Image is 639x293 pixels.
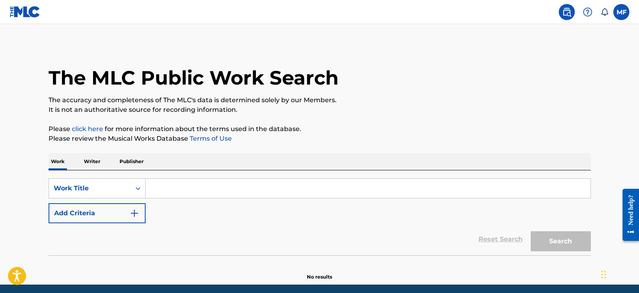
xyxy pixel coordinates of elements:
p: Please review the Musical Works Database [49,134,591,143]
button: Add Criteria [49,203,146,223]
div: User Menu [613,4,629,20]
p: Publisher [117,153,146,170]
h1: The MLC Public Work Search [49,66,339,90]
a: Public Search [559,4,575,20]
img: MLC Logo [10,6,41,18]
div: Drag [601,263,606,287]
a: Terms of Use [188,135,232,142]
iframe: Chat Widget [599,255,639,293]
iframe: Resource Center [617,182,639,247]
img: help [583,7,592,17]
div: Help [580,4,596,20]
img: search [562,7,572,17]
p: Writer [81,153,103,170]
p: It is not an authoritative source for recording information. [49,105,591,115]
p: The accuracy and completeness of The MLC's data is determined solely by our Members. [49,95,591,105]
img: 9d2ae6d4665cec9f34b9.svg [130,208,139,218]
p: Please for more information about the terms used in the database. [49,124,591,134]
div: Work Title [54,184,126,193]
form: Search Form [49,178,591,255]
a: click here [72,125,103,133]
div: Notifications [600,8,609,16]
p: No results [307,264,332,281]
p: Work [49,153,67,170]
